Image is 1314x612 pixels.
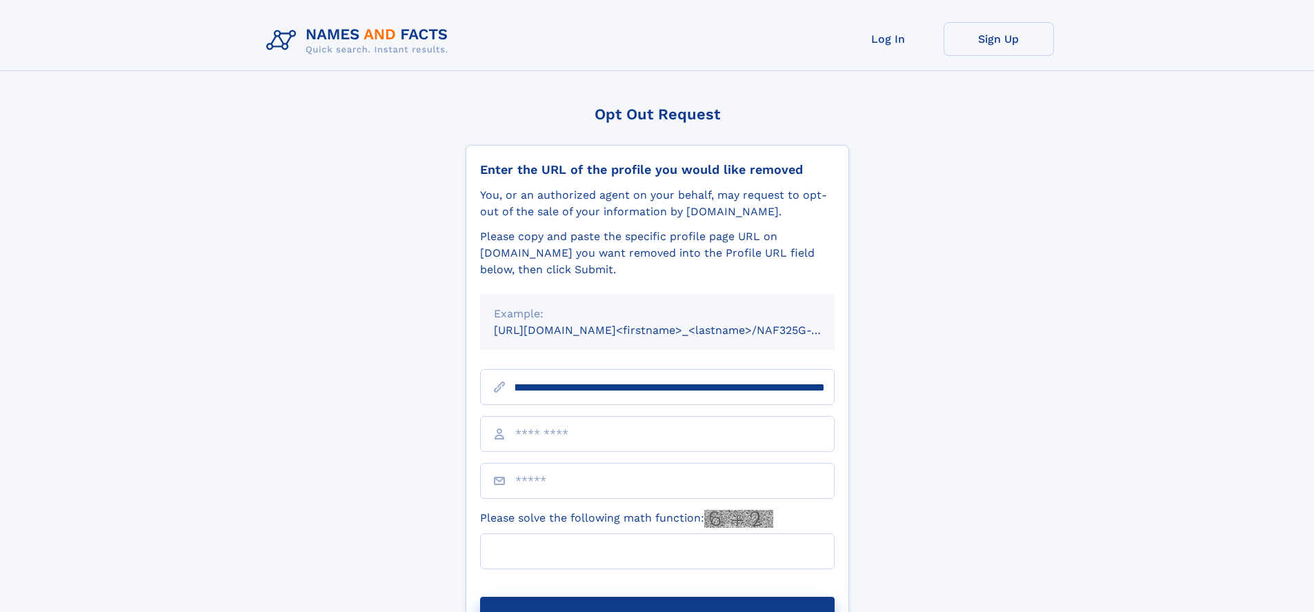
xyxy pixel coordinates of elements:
[494,306,821,322] div: Example:
[480,162,835,177] div: Enter the URL of the profile you would like removed
[466,106,849,123] div: Opt Out Request
[494,324,861,337] small: [URL][DOMAIN_NAME]<firstname>_<lastname>/NAF325G-xxxxxxxx
[480,187,835,220] div: You, or an authorized agent on your behalf, may request to opt-out of the sale of your informatio...
[261,22,459,59] img: Logo Names and Facts
[833,22,944,56] a: Log In
[480,228,835,278] div: Please copy and paste the specific profile page URL on [DOMAIN_NAME] you want removed into the Pr...
[480,510,773,528] label: Please solve the following math function:
[944,22,1054,56] a: Sign Up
